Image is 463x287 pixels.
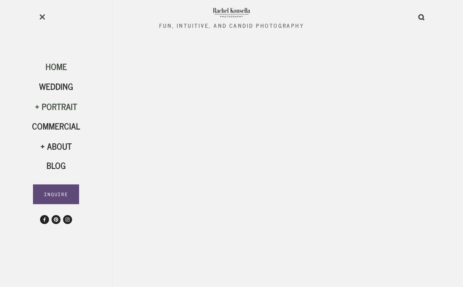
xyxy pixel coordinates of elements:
a: Instagram [63,215,72,224]
a: INQUIRE [33,184,79,204]
div: Portrait [32,101,80,112]
a: Rachel Konsella [40,215,49,224]
a: Home [45,59,67,73]
div: About [32,141,80,152]
a: Commercial [32,119,80,133]
a: KonsellaPhoto [52,215,61,224]
a: Wedding [39,79,73,93]
a: Blog [46,158,66,172]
